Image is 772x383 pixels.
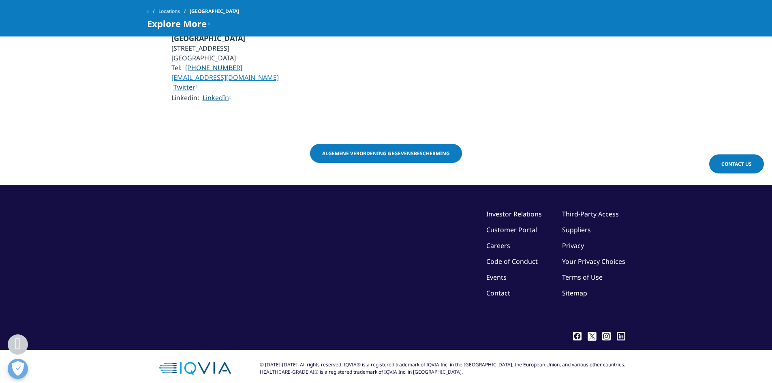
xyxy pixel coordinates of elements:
a: LinkedIn [203,93,231,102]
a: [PHONE_NUMBER] [185,63,242,72]
a: Third-Party Access [562,210,619,218]
a: [EMAIL_ADDRESS][DOMAIN_NAME] [171,73,279,82]
a: Contact Us [709,154,764,173]
a: Terms of Use [562,273,603,282]
li: [GEOGRAPHIC_DATA] [171,53,279,63]
span: Contact Us [721,160,752,167]
a: Customer Portal [486,225,537,234]
span: [GEOGRAPHIC_DATA] [190,4,239,19]
a: Algemene Verordening Gegevensbescherming [310,144,462,163]
span: Tel: [171,63,182,72]
a: Code of Conduct [486,257,538,266]
span: Explore More [147,19,207,28]
a: Careers [486,241,510,250]
a: Contact [486,289,510,297]
li: [STREET_ADDRESS] [171,43,279,53]
a: Suppliers [562,225,591,234]
button: Voorkeuren openen [8,359,28,379]
div: © [DATE]-[DATE]. All rights reserved. IQVIA® is a registered trademark of IQVIA Inc. in the [GEOG... [260,361,625,376]
a: Locations [158,4,190,19]
span: Linkedin: [171,93,199,102]
a: Sitemap [562,289,587,297]
span: [GEOGRAPHIC_DATA] [171,33,245,43]
a: Events [486,273,507,282]
a: Twitter [173,83,198,92]
a: Your Privacy Choices [562,257,625,266]
span: Algemene Verordening Gegevensbescherming [322,150,450,157]
a: Investor Relations [486,210,542,218]
a: Privacy [562,241,584,250]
